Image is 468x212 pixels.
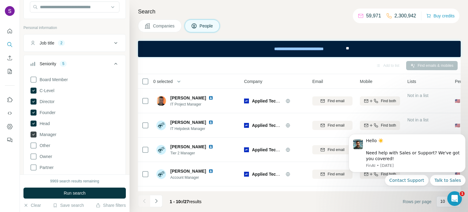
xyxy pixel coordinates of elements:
[447,191,462,206] iframe: Intercom live chat
[328,123,344,128] span: Find email
[37,88,54,94] span: C-Level
[150,195,162,207] button: Navigate to next page
[184,199,189,204] span: 27
[360,96,400,106] button: Find both
[407,191,428,196] span: Not in a list
[37,120,50,127] span: Head
[156,96,166,106] img: Avatar
[153,23,175,29] span: Companies
[170,199,181,204] span: 1 - 10
[407,93,428,98] span: Not in a list
[5,39,15,50] button: Search
[5,108,15,119] button: Use Surfe API
[244,147,249,152] img: Logo of Applied Technology Group
[426,12,455,20] button: Buy credits
[170,126,216,131] span: IT Helpdesk Manager
[312,170,353,179] button: Find email
[5,66,15,77] button: My lists
[455,98,460,104] span: 🇺🇸
[208,95,213,100] img: LinkedIn logo
[37,110,55,116] span: Founder
[153,78,173,84] span: 0 selected
[23,188,126,199] button: Run search
[170,144,206,150] span: [PERSON_NAME]
[5,52,15,63] button: Enrich CSV
[312,145,353,154] button: Find email
[244,99,249,103] img: Logo of Applied Technology Group
[138,7,461,16] h4: Search
[170,175,216,180] span: Account Manager
[23,202,41,208] button: Clear
[60,61,67,66] div: 5
[244,78,262,84] span: Company
[455,122,460,128] span: 🇺🇸
[395,12,416,20] p: 2,300,942
[403,199,431,205] span: Rows per page
[53,202,84,208] button: Save search
[208,120,213,125] img: LinkedIn logo
[50,178,99,184] div: 9969 search results remaining
[5,6,15,16] img: Avatar
[312,78,323,84] span: Email
[64,190,86,196] span: Run search
[156,145,166,155] img: Avatar
[360,78,372,84] span: Mobile
[5,94,15,105] button: Use Surfe on LinkedIn
[328,171,344,177] span: Find email
[156,120,166,130] img: Avatar
[37,153,52,160] span: Owner
[407,117,428,122] span: Not in a list
[156,169,166,179] img: Avatar
[200,23,214,29] span: People
[440,198,445,204] p: 10
[37,131,56,138] span: Manager
[23,25,126,31] p: Personal information
[181,199,184,204] span: of
[208,169,213,174] img: LinkedIn logo
[252,172,307,177] span: Applied Technology Group
[328,147,344,153] span: Find email
[252,147,307,152] span: Applied Technology Group
[40,61,56,67] div: Seniority
[170,199,201,204] span: results
[460,191,465,196] span: 1
[170,119,206,125] span: [PERSON_NAME]
[346,129,468,189] iframe: Intercom notifications message
[170,168,206,174] span: [PERSON_NAME]
[40,40,54,46] div: Job title
[170,102,216,107] span: IT Project Manager
[252,99,307,103] span: Applied Technology Group
[138,41,461,57] iframe: Banner
[244,172,249,177] img: Logo of Applied Technology Group
[37,142,50,149] span: Other
[208,144,213,149] img: LinkedIn logo
[407,78,416,84] span: Lists
[381,123,396,128] span: Find both
[96,202,126,208] button: Share filters
[170,150,216,156] span: Tier 2 Manager
[170,95,206,101] span: [PERSON_NAME]
[24,36,126,50] button: Job title2
[5,26,15,37] button: Quick start
[328,98,344,104] span: Find email
[5,135,15,146] button: Feedback
[37,99,55,105] span: Director
[360,121,400,130] button: Find both
[312,121,353,130] button: Find email
[37,164,54,171] span: Partner
[381,98,396,104] span: Find both
[37,77,68,83] span: Board Member
[5,121,15,132] button: Dashboard
[252,123,307,128] span: Applied Technology Group
[366,12,381,20] p: 59,971
[244,123,249,128] img: Logo of Applied Technology Group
